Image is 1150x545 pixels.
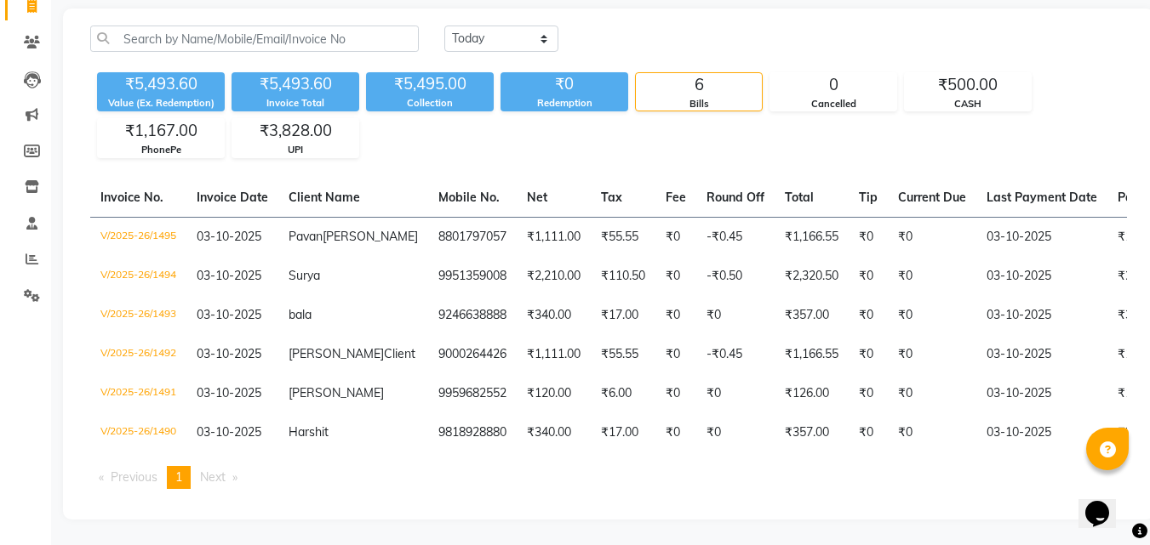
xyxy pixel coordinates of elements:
td: ₹6.00 [591,374,655,413]
span: Client Name [289,190,360,205]
td: 03-10-2025 [976,296,1107,335]
td: ₹0 [849,413,888,452]
td: ₹0 [655,296,696,335]
td: ₹0 [696,296,775,335]
td: V/2025-26/1492 [90,335,186,374]
span: Next [200,469,226,485]
span: Harshit [289,424,329,440]
td: 03-10-2025 [976,335,1107,374]
div: Invoice Total [232,96,359,111]
div: ₹5,493.60 [232,72,359,96]
span: 1 [175,469,182,485]
span: 03-10-2025 [197,229,261,244]
td: ₹0 [655,217,696,257]
div: Redemption [501,96,628,111]
td: 9951359008 [428,257,517,296]
td: ₹17.00 [591,296,655,335]
span: Fee [666,190,686,205]
span: Net [527,190,547,205]
div: Value (Ex. Redemption) [97,96,225,111]
div: ₹5,493.60 [97,72,225,96]
td: 03-10-2025 [976,374,1107,413]
td: ₹0 [849,374,888,413]
div: ₹1,167.00 [98,119,224,143]
td: ₹126.00 [775,374,849,413]
span: 03-10-2025 [197,268,261,283]
td: ₹0 [849,335,888,374]
td: ₹17.00 [591,413,655,452]
td: V/2025-26/1494 [90,257,186,296]
span: Mobile No. [438,190,500,205]
span: Surya [289,268,320,283]
td: ₹357.00 [775,296,849,335]
span: 03-10-2025 [197,346,261,361]
td: ₹0 [655,335,696,374]
span: [PERSON_NAME] [289,385,384,400]
td: ₹1,166.55 [775,217,849,257]
td: ₹0 [888,296,976,335]
div: CASH [905,97,1031,111]
td: ₹110.50 [591,257,655,296]
td: ₹55.55 [591,335,655,374]
div: Collection [366,96,494,111]
td: 03-10-2025 [976,217,1107,257]
td: 8801797057 [428,217,517,257]
td: -₹0.45 [696,217,775,257]
td: ₹0 [849,217,888,257]
span: Previous [111,469,157,485]
span: 03-10-2025 [197,424,261,440]
td: V/2025-26/1493 [90,296,186,335]
div: UPI [232,143,358,157]
span: Invoice No. [100,190,163,205]
span: Invoice Date [197,190,268,205]
span: Round Off [707,190,764,205]
td: 9246638888 [428,296,517,335]
td: ₹2,210.00 [517,257,591,296]
td: ₹0 [888,374,976,413]
td: ₹0 [655,413,696,452]
span: Tax [601,190,622,205]
td: ₹0 [655,374,696,413]
div: Bills [636,97,762,111]
span: Total [785,190,814,205]
td: ₹55.55 [591,217,655,257]
td: ₹340.00 [517,413,591,452]
td: ₹0 [655,257,696,296]
span: Current Due [898,190,966,205]
span: [PERSON_NAME] [323,229,418,244]
iframe: chat widget [1078,477,1133,528]
div: ₹500.00 [905,73,1031,97]
span: [PERSON_NAME] [289,346,384,361]
div: ₹0 [501,72,628,96]
td: ₹0 [696,413,775,452]
div: 0 [770,73,896,97]
td: 03-10-2025 [976,413,1107,452]
td: ₹1,111.00 [517,217,591,257]
td: -₹0.45 [696,335,775,374]
td: ₹340.00 [517,296,591,335]
div: Cancelled [770,97,896,111]
span: Pavan [289,229,323,244]
td: ₹357.00 [775,413,849,452]
td: ₹2,320.50 [775,257,849,296]
td: V/2025-26/1495 [90,217,186,257]
td: ₹0 [696,374,775,413]
span: Last Payment Date [987,190,1097,205]
td: 03-10-2025 [976,257,1107,296]
td: ₹1,166.55 [775,335,849,374]
input: Search by Name/Mobile/Email/Invoice No [90,26,419,52]
div: ₹5,495.00 [366,72,494,96]
td: ₹0 [849,296,888,335]
td: V/2025-26/1491 [90,374,186,413]
span: Client [384,346,415,361]
td: 9959682552 [428,374,517,413]
span: 03-10-2025 [197,385,261,400]
span: 03-10-2025 [197,307,261,322]
td: ₹0 [849,257,888,296]
td: ₹0 [888,413,976,452]
td: ₹0 [888,217,976,257]
div: 6 [636,73,762,97]
td: 9818928880 [428,413,517,452]
td: ₹120.00 [517,374,591,413]
td: ₹1,111.00 [517,335,591,374]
